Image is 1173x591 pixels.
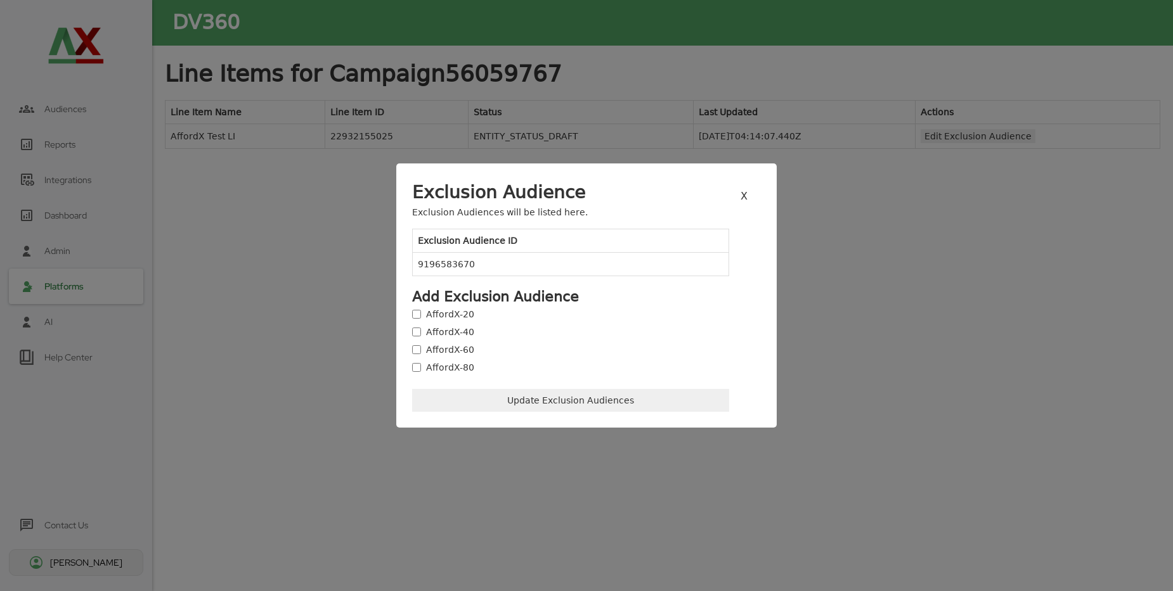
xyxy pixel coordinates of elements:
[413,253,729,276] td: 9196583670
[413,229,729,253] th: Exclusion Audience ID
[412,389,729,412] button: Update Exclusion Audiences
[426,361,474,374] span: AffordX-80
[426,308,474,321] span: AffordX-20
[412,179,729,206] h3: Exclusion Audience
[412,326,421,338] input: AffordX-40
[412,361,421,374] input: AffordX-80
[412,206,729,219] p: Exclusion Audiences will be listed here.
[426,326,474,338] span: AffordX-40
[426,343,474,356] span: AffordX-60
[412,343,421,356] input: AffordX-60
[412,308,421,321] input: AffordX-20
[412,286,729,308] h4: Add Exclusion Audience
[737,189,751,205] button: X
